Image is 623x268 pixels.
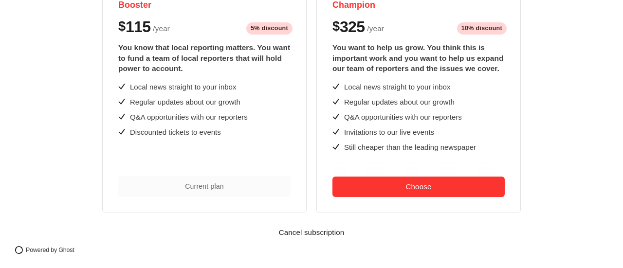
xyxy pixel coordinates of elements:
[153,23,170,35] span: / year
[457,22,507,35] span: 10% discount
[185,183,223,190] span: Current plan
[332,177,505,197] button: Choose
[130,82,236,92] div: Local news straight to your inbox
[246,22,293,35] span: 5% discount
[367,23,384,35] span: / year
[344,127,434,137] div: Invitations to our live events
[118,42,291,74] div: You know that local reporting matters. You want to fund a team of local reporters that will hold ...
[344,82,450,92] div: Local news straight to your inbox
[344,112,462,122] div: Q&A opportunities with our reporters
[332,42,505,74] div: You want to help us grow. You think this is important work and you want to help us expand our tea...
[130,97,240,107] div: Regular updates about our growth
[118,19,126,34] span: $
[344,142,476,152] div: Still cheaper than the leading newspaper
[126,19,150,35] span: 115
[130,112,248,122] div: Q&A opportunities with our reporters
[332,19,340,34] span: $
[344,97,455,107] div: Regular updates about our growth
[130,127,221,137] div: Discounted tickets to events
[12,243,83,257] a: Powered by Ghost
[340,19,365,35] span: 325
[16,229,607,236] button: Cancel subscription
